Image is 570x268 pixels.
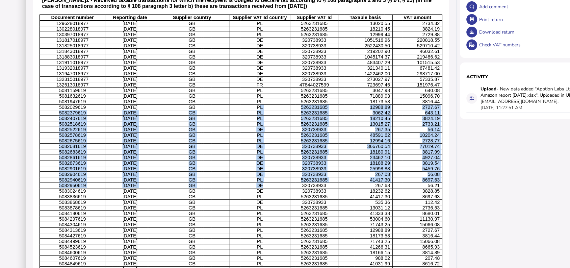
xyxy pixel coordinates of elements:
p: [DATE] [108,43,152,48]
p: 5082029619 [42,105,103,110]
p: PL [232,21,288,26]
p: 5082518619 [42,121,103,127]
p: 112.42 [395,200,440,205]
p: 2736.53 [395,205,440,210]
p: 723697.46 [341,82,390,87]
b: Supplier VAT Id [297,15,332,20]
p: 640.08 [395,88,440,93]
p: PL [232,222,288,227]
p: 18232.62 [341,188,390,194]
p: 53004.60 [341,216,390,222]
p: 267.03 [341,172,390,177]
p: DE [232,188,288,194]
p: DE [232,37,288,43]
p: [DATE] [108,194,152,199]
p: [DATE] [108,188,152,194]
p: DE [232,183,288,188]
p: [DATE] [108,32,152,37]
p: 3816.44 [395,233,440,238]
p: 5082379619 [42,110,103,115]
p: 366760.54 [341,144,390,149]
p: GB [157,188,227,194]
p: GB [157,216,227,222]
p: 5082683619 [42,149,103,155]
p: 320738933 [293,43,336,48]
p: GB [157,105,227,110]
p: GB [157,194,227,199]
p: GB [157,21,227,26]
p: PL [232,26,288,32]
p: GB [157,65,227,71]
p: 18173.53 [341,99,390,104]
p: PL [232,177,288,183]
p: 3047.98 [341,88,390,93]
p: 5263231685 [293,21,336,26]
p: PL [232,133,288,138]
p: [DATE] [108,149,152,155]
p: GB [157,60,227,65]
p: 5083878619 [42,205,103,210]
p: 219486.62 [395,54,440,60]
p: 5263231685 [293,121,336,127]
p: GB [157,99,227,104]
p: [DATE] [108,54,152,60]
p: 5263231685 [293,133,336,138]
p: 4927.04 [395,155,440,160]
p: [DATE] [108,93,152,99]
p: [DATE] [108,239,152,244]
p: GB [157,54,227,60]
p: DE [232,65,288,71]
p: DE [232,54,288,60]
p: 5263231685 [293,222,336,227]
p: 47844027599 [293,82,336,87]
p: GB [157,110,227,115]
p: 5263231685 [293,116,336,121]
p: GB [157,166,227,171]
p: GB [157,239,227,244]
p: 56.14 [395,127,440,132]
p: GB [157,172,227,177]
p: GB [157,160,227,166]
p: 131911018977 [42,60,103,65]
p: 1422462.00 [341,71,390,76]
p: 41333.38 [341,211,390,216]
p: 12988.89 [341,105,390,110]
p: 267.68 [341,183,390,188]
p: 5082901619 [42,166,103,171]
p: 5084304619 [42,222,103,227]
p: [DATE] [108,21,152,26]
p: [DATE] [108,77,152,82]
p: PL [232,216,288,222]
p: 5082861619 [42,155,103,160]
p: DE [232,49,288,54]
p: 41417.30 [341,194,390,199]
b: VAT amount [403,15,431,20]
p: 11130.97 [395,216,440,222]
p: GB [157,43,227,48]
p: 5083836619 [42,194,103,199]
p: 5081159619 [42,88,103,93]
p: 321340.11 [341,65,390,71]
p: 5082873619 [42,160,103,166]
p: 5082950619 [42,183,103,188]
p: PL [232,228,288,233]
p: 5263231685 [293,99,336,104]
p: 10204.24 [395,133,440,138]
p: PL [232,116,288,121]
p: 5263231685 [293,88,336,93]
p: 48591.62 [341,133,390,138]
p: 12988.89 [341,228,390,233]
p: [DATE] [108,211,152,216]
p: GB [157,177,227,183]
p: 5263231685 [293,105,336,110]
p: 320738933 [293,200,336,205]
p: 77019.74 [395,144,440,149]
p: GB [157,127,227,132]
p: DE [232,160,288,166]
p: [DATE] [108,144,152,149]
p: 5263231685 [293,32,336,37]
p: GB [157,149,227,155]
p: GB [157,121,227,127]
p: [DATE] [108,26,152,32]
p: 5263231685 [293,194,336,199]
